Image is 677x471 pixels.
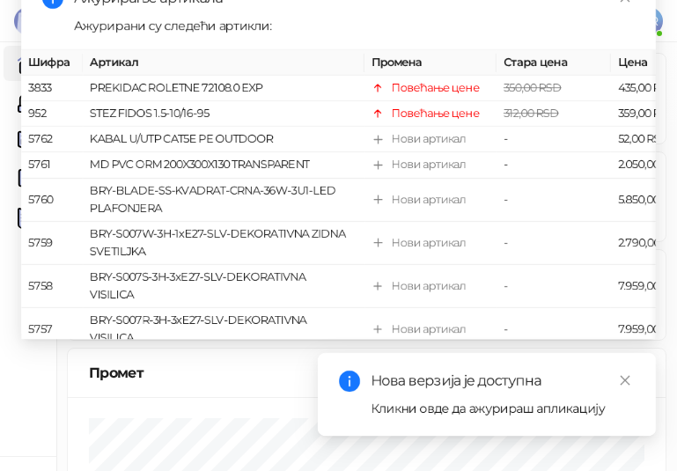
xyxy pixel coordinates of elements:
[364,50,497,76] th: Промена
[504,81,562,94] span: 350,00 RSD
[83,127,364,152] td: KABAL U/UTP CAT5E PE OUTDOOR
[497,127,611,152] td: -
[392,79,480,97] div: Повећање цене
[89,362,644,384] div: Промет
[83,152,364,178] td: MD PVC ORM 200X300X130 TRANSPARENT
[83,76,364,101] td: PREKIDAC ROLETNE 72108.0 EXP
[21,127,83,152] td: 5762
[615,371,635,390] a: Close
[497,222,611,265] td: -
[497,50,611,76] th: Стара цена
[21,308,83,351] td: 5757
[371,399,635,418] div: Кликни овде да ажурираш апликацију
[497,308,611,351] td: -
[21,101,83,127] td: 952
[83,265,364,308] td: BRY-S007S-3H-3xE27-SLV-DEKORATIVNA VISILICA
[83,308,364,351] td: BRY-S007R-3H-3xE27-SLV-DEKORATIVNA VISILICA
[392,191,466,209] div: Нови артикал
[497,265,611,308] td: -
[21,265,83,308] td: 5758
[83,101,364,127] td: STEZ FIDOS 1.5-10/16-95
[619,374,631,386] span: close
[497,152,611,178] td: -
[21,179,83,222] td: 5760
[21,152,83,178] td: 5761
[371,371,635,392] div: Нова верзија је доступна
[83,179,364,222] td: BRY-BLADE-SS-KVADRAT-CRNA-36W-3U1-LED PLAFONJERA
[392,320,466,338] div: Нови артикал
[392,234,466,252] div: Нови артикал
[14,7,42,35] img: Logo
[21,222,83,265] td: 5759
[83,222,364,265] td: BRY-S007W-3H-1xE27-SLV-DEKORATIVNA ZIDNA SVETILJKA
[392,130,466,148] div: Нови артикал
[339,371,360,392] span: info-circle
[21,76,83,101] td: 3833
[74,16,635,35] div: Ажурирани су следећи артикли:
[83,50,364,76] th: Артикал
[504,107,559,120] span: 312,00 RSD
[392,156,466,173] div: Нови артикал
[497,179,611,222] td: -
[392,105,480,122] div: Повећање цене
[392,277,466,295] div: Нови артикал
[21,50,83,76] th: Шифра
